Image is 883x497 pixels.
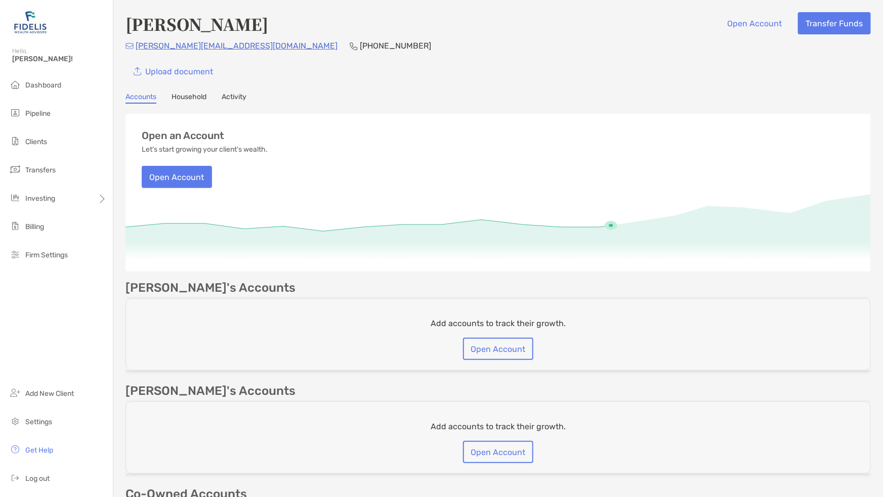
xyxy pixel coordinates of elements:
p: [PERSON_NAME]'s Accounts [125,282,296,294]
a: Accounts [125,93,156,104]
span: Billing [25,222,44,231]
img: investing icon [9,192,21,204]
span: Get Help [25,446,53,455]
p: [PERSON_NAME]'s Accounts [125,385,296,397]
p: Add accounts to track their growth. [431,420,566,433]
span: Add New Client [25,389,74,398]
img: Zoe Logo [12,4,49,40]
button: Open Account [463,338,533,360]
img: add_new_client icon [9,387,21,399]
a: Activity [222,93,246,104]
p: [PERSON_NAME][EMAIL_ADDRESS][DOMAIN_NAME] [136,39,338,52]
span: Dashboard [25,81,61,89]
a: Upload document [125,60,221,82]
img: button icon [134,67,141,76]
img: Email Icon [125,43,134,49]
span: Log out [25,474,50,483]
p: [PHONE_NUMBER] [360,39,431,52]
p: Add accounts to track their growth. [431,317,566,330]
img: Phone Icon [350,42,358,50]
span: Settings [25,418,52,426]
span: Pipeline [25,109,51,118]
h3: Open an Account [142,130,224,142]
img: get-help icon [9,443,21,456]
button: Open Account [142,166,212,188]
img: transfers icon [9,163,21,175]
img: dashboard icon [9,78,21,91]
img: pipeline icon [9,107,21,119]
img: settings icon [9,415,21,427]
img: billing icon [9,220,21,232]
button: Open Account [463,441,533,463]
span: Clients [25,138,47,146]
h4: [PERSON_NAME] [125,12,268,35]
button: Transfer Funds [798,12,871,34]
button: Open Account [720,12,790,34]
span: [PERSON_NAME]! [12,55,107,63]
span: Transfers [25,166,56,174]
span: Investing [25,194,55,203]
img: clients icon [9,135,21,147]
a: Household [172,93,206,104]
span: Firm Settings [25,251,68,259]
img: firm-settings icon [9,248,21,260]
img: logout icon [9,472,21,484]
p: Let's start growing your client's wealth. [142,146,268,154]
